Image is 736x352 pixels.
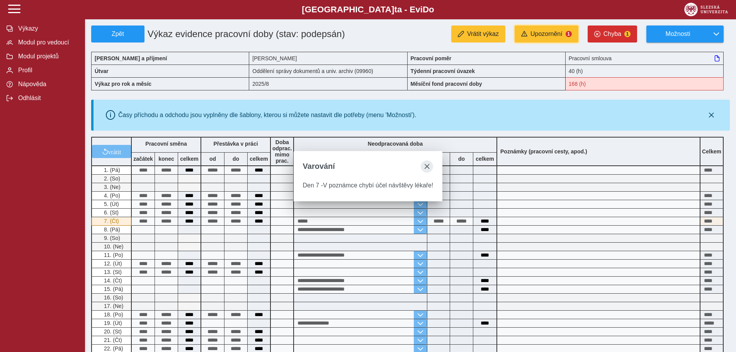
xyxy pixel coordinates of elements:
[108,148,121,155] span: vrátit
[303,182,433,189] div: V poznámce chybí účel návštěvy lékaře!
[102,201,119,207] span: 5. (Út)
[473,156,496,162] b: celkem
[102,286,123,292] span: 15. (Pá)
[95,55,167,61] b: [PERSON_NAME] a příjmení
[624,31,631,37] span: 1
[249,52,407,65] div: [PERSON_NAME]
[429,5,434,14] span: o
[102,260,122,267] span: 12. (Út)
[102,345,123,352] span: 22. (Pá)
[144,26,357,43] h1: Výkaz evidence pracovní doby (stav: podepsán)
[155,156,178,162] b: konec
[303,162,335,171] span: Varování
[588,26,637,43] button: Chyba1
[467,31,499,37] span: Vrátit výkaz
[102,277,122,284] span: 14. (Čt)
[16,81,78,88] span: Nápověda
[411,81,482,87] b: Měsíční fond pracovní doby
[653,31,703,37] span: Možnosti
[248,156,270,162] b: celkem
[702,148,721,155] b: Celkem
[91,26,144,43] button: Zpět
[684,3,728,16] img: logo_web_su.png
[102,320,122,326] span: 19. (Út)
[102,184,121,190] span: 3. (Ne)
[421,160,433,173] button: close
[102,167,120,173] span: 1. (Pá)
[145,141,187,147] b: Pracovní směna
[603,31,621,37] span: Chyba
[411,55,452,61] b: Pracovní poměr
[16,25,78,32] span: Výkazy
[451,26,505,43] button: Vrátit výkaz
[566,65,724,77] div: 40 (h)
[102,243,124,250] span: 10. (Ne)
[102,209,119,216] span: 6. (St)
[102,192,120,199] span: 4. (Po)
[566,31,572,37] span: 1
[16,53,78,60] span: Modul projektů
[102,294,123,301] span: 16. (So)
[515,26,578,43] button: Upozornění1
[249,65,407,77] div: Oddělení správy dokumentů a univ. archiv (09960)
[566,52,724,65] div: Pracovní smlouva
[530,31,563,37] span: Upozornění
[178,156,201,162] b: celkem
[91,217,132,226] div: V poznámce chybí účel návštěvy lékaře!
[102,337,122,343] span: 21. (Čt)
[95,31,141,37] span: Zpět
[102,175,120,182] span: 2. (So)
[102,269,122,275] span: 13. (St)
[249,77,407,90] div: 2025/8
[102,303,124,309] span: 17. (Ne)
[23,5,713,15] b: [GEOGRAPHIC_DATA] a - Evi
[102,252,123,258] span: 11. (Po)
[102,235,120,241] span: 9. (So)
[201,156,224,162] b: od
[118,112,416,119] div: Časy příchodu a odchodu jsou vyplněny dle šablony, kterou si můžete nastavit dle potřeby (menu 'M...
[450,156,473,162] b: do
[102,328,122,335] span: 20. (St)
[16,95,78,102] span: Odhlásit
[92,145,131,158] button: vrátit
[95,68,109,74] b: Útvar
[497,148,590,155] b: Poznámky (pracovní cesty, apod.)
[132,156,155,162] b: začátek
[272,139,292,164] b: Doba odprac. mimo prac.
[394,5,397,14] span: t
[213,141,258,147] b: Přestávka v práci
[16,67,78,74] span: Profil
[646,26,709,43] button: Možnosti
[95,81,151,87] b: Výkaz pro rok a měsíc
[411,68,475,74] b: Týdenní pracovní úvazek
[102,226,120,233] span: 8. (Pá)
[566,77,724,90] div: Fond pracovní doby (168 h) a součet hodin (168:10 h) se neshodují!
[303,182,323,189] span: Den 7 -
[368,141,423,147] b: Neodpracovaná doba
[16,39,78,46] span: Modul pro vedoucí
[224,156,247,162] b: do
[423,5,429,14] span: D
[102,311,123,318] span: 18. (Po)
[102,218,119,224] span: 7. (Čt)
